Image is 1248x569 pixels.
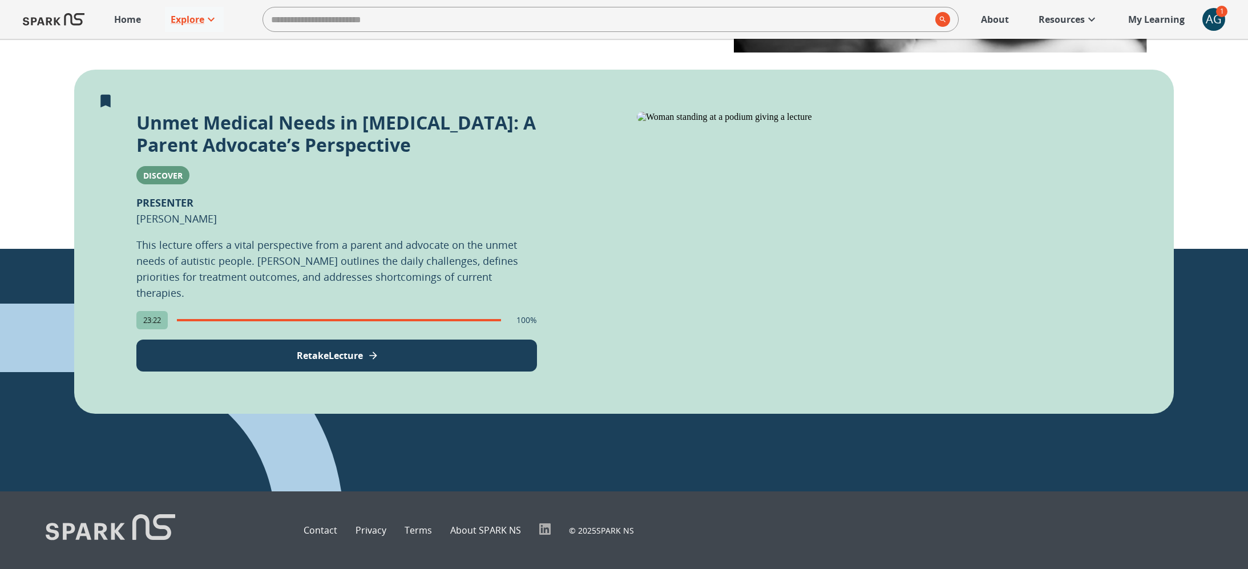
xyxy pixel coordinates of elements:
div: AG [1202,8,1225,31]
a: About SPARK NS [450,523,521,537]
p: Explore [171,13,204,26]
button: search [931,7,950,31]
p: Retake Lecture [297,349,363,362]
button: account of current user [1202,8,1225,31]
a: Terms [405,523,432,537]
p: My Learning [1128,13,1185,26]
svg: Remove from My Learning [97,92,114,110]
a: Home [108,7,147,32]
p: Unmet Medical Needs in [MEDICAL_DATA]: A Parent Advocate’s Perspective [136,112,537,156]
img: LinkedIn [539,523,551,535]
p: Home [114,13,141,26]
p: Resources [1039,13,1085,26]
a: Contact [304,523,337,537]
a: Explore [165,7,224,32]
span: 1 [1216,6,1227,17]
img: Logo of SPARK at Stanford [46,514,175,546]
span: 23:22 [136,315,168,325]
p: This lecture offers a vital perspective from a parent and advocate on the unmet needs of autistic... [136,237,537,301]
p: 100% [516,314,537,326]
p: [PERSON_NAME] [136,195,217,227]
a: My Learning [1122,7,1191,32]
a: Privacy [356,523,386,537]
span: Discover [136,170,189,181]
a: Resources [1033,7,1104,32]
span: completion progress of user [177,319,501,321]
p: © 2025 SPARK NS [569,524,634,536]
p: About [981,13,1009,26]
img: Woman standing at a podium giving a lecture [637,112,1137,122]
button: View Lecture [136,340,537,372]
b: PRESENTER [136,196,193,209]
a: About [975,7,1015,32]
img: Logo of SPARK at Stanford [23,6,84,33]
